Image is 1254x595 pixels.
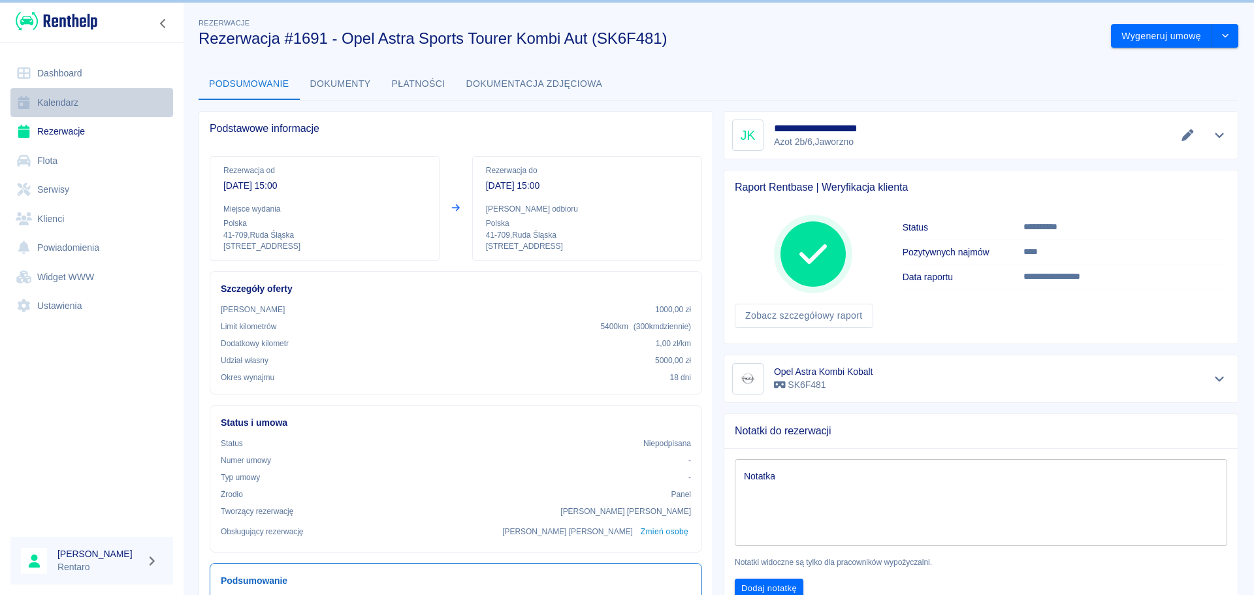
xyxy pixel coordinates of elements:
p: 41-709 , Ruda Śląska [223,229,426,241]
p: Polska [223,217,426,229]
p: 5000,00 zł [655,355,691,366]
p: Limit kilometrów [221,321,276,332]
p: Żrodło [221,489,243,500]
p: Okres wynajmu [221,372,274,383]
a: Widget WWW [10,263,173,292]
h6: Pozytywnych najmów [903,246,1023,259]
p: Notatki widoczne są tylko dla pracowników wypożyczalni. [735,556,1227,568]
a: Renthelp logo [10,10,97,32]
p: [PERSON_NAME] [PERSON_NAME] [560,506,691,517]
a: Serwisy [10,175,173,204]
p: Rentaro [57,560,141,574]
a: Zobacz szczegółowy raport [735,304,873,328]
p: 1,00 zł /km [656,338,691,349]
h6: Szczegóły oferty [221,282,691,296]
p: Panel [671,489,692,500]
h6: [PERSON_NAME] [57,547,141,560]
h3: Rezerwacja #1691 - Opel Astra Sports Tourer Kombi Aut (SK6F481) [199,29,1101,48]
button: Płatności [381,69,456,100]
a: Kalendarz [10,88,173,118]
h6: Data raportu [903,270,1023,283]
p: - [688,455,691,466]
img: Image [735,366,761,392]
p: Rezerwacja do [486,165,688,176]
img: Renthelp logo [16,10,97,32]
button: drop-down [1212,24,1238,48]
a: Flota [10,146,173,176]
a: Rezerwacje [10,117,173,146]
div: JK [732,120,764,151]
span: Raport Rentbase | Weryfikacja klienta [735,181,1227,194]
p: [DATE] 15:00 [223,179,426,193]
span: Podstawowe informacje [210,122,702,135]
p: Miejsce wydania [223,203,426,215]
button: Zwiń nawigację [153,15,173,32]
p: Udział własny [221,355,268,366]
p: Dodatkowy kilometr [221,338,289,349]
p: Azot 2b/6 , Jaworzno [774,135,878,149]
p: Niepodpisana [643,438,691,449]
button: Edytuj dane [1177,126,1198,144]
h6: Podsumowanie [221,574,691,588]
button: Wygeneruj umowę [1111,24,1212,48]
p: SK6F481 [774,378,873,392]
p: [STREET_ADDRESS] [223,241,426,252]
a: Powiadomienia [10,233,173,263]
p: Rezerwacja od [223,165,426,176]
span: ( 300 km dziennie ) [634,322,691,331]
a: Klienci [10,204,173,234]
span: Notatki do rezerwacji [735,425,1227,438]
p: Tworzący rezerwację [221,506,293,517]
h6: Opel Astra Kombi Kobalt [774,365,873,378]
a: Dashboard [10,59,173,88]
p: Obsługujący rezerwację [221,526,304,538]
h6: Status i umowa [221,416,691,430]
p: [STREET_ADDRESS] [486,241,688,252]
button: Podsumowanie [199,69,300,100]
p: Numer umowy [221,455,271,466]
button: Dokumentacja zdjęciowa [456,69,613,100]
h6: Status [903,221,1023,234]
p: 18 dni [670,372,691,383]
button: Pokaż szczegóły [1209,370,1230,388]
p: - [688,472,691,483]
p: 5400 km [600,321,691,332]
p: [PERSON_NAME] [221,304,285,315]
p: Status [221,438,243,449]
button: Pokaż szczegóły [1209,126,1230,144]
p: [DATE] 15:00 [486,179,688,193]
p: 1000,00 zł [655,304,691,315]
button: Dokumenty [300,69,381,100]
p: 41-709 , Ruda Śląska [486,229,688,241]
a: Ustawienia [10,291,173,321]
p: Typ umowy [221,472,260,483]
p: [PERSON_NAME] odbioru [486,203,688,215]
span: Rezerwacje [199,19,249,27]
p: [PERSON_NAME] [PERSON_NAME] [502,526,633,538]
p: Polska [486,217,688,229]
button: Zmień osobę [638,523,691,541]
